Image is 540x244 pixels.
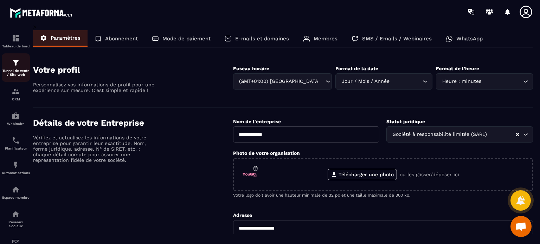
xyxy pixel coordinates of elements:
span: Société à responsabilité limitée (SARL) [391,131,488,138]
a: formationformationTableau de bord [2,29,30,53]
p: WhatsApp [456,35,483,42]
h4: Détails de votre Entreprise [33,118,233,128]
p: Réseaux Sociaux [2,220,30,228]
img: automations [12,185,20,194]
img: automations [12,112,20,120]
a: schedulerschedulerPlanificateur [2,131,30,156]
p: Tableau de bord [2,44,30,48]
label: Fuseau horaire [233,66,269,71]
p: Membres [314,35,337,42]
span: Heure : minutes [441,78,483,85]
p: Espace membre [2,196,30,199]
label: Nom de l'entreprise [233,119,281,124]
img: automations [12,161,20,169]
span: (GMT+01:00) [GEOGRAPHIC_DATA] [238,78,319,85]
img: scheduler [12,136,20,145]
input: Search for option [391,78,421,85]
p: Vérifiez et actualisez les informations de votre entreprise pour garantir leur exactitude. Nom, f... [33,135,156,163]
img: formation [12,87,20,95]
p: Automatisations [2,171,30,175]
p: SMS / Emails / Webinaires [362,35,432,42]
label: Télécharger une photo [328,169,397,180]
label: Adresse [233,212,252,218]
label: Statut juridique [386,119,425,124]
a: formationformationCRM [2,82,30,106]
img: formation [12,59,20,67]
p: ou les glisser/déposer ici [400,172,459,177]
h4: Votre profil [33,65,233,75]
button: Clear Selected [516,132,519,137]
label: Format de l’heure [436,66,479,71]
img: social-network [12,210,20,218]
div: Search for option [335,73,432,90]
p: CRM [2,97,30,101]
a: automationsautomationsWebinaire [2,106,30,131]
p: Mode de paiement [162,35,211,42]
a: formationformationTunnel de vente / Site web [2,53,30,82]
div: Search for option [233,73,332,90]
input: Search for option [483,78,521,85]
p: Votre logo doit avoir une hauteur minimale de 32 px et une taille maximale de 300 ko. [233,193,533,198]
a: social-networksocial-networkRéseaux Sociaux [2,205,30,233]
img: formation [12,34,20,42]
p: Paramètres [51,35,81,41]
p: Personnalisez vos informations de profil pour une expérience sur mesure. C'est simple et rapide ! [33,82,156,93]
p: Tunnel de vente / Site web [2,69,30,77]
p: Planificateur [2,146,30,150]
p: Webinaire [2,122,30,126]
input: Search for option [319,78,324,85]
div: Search for option [436,73,533,90]
label: Format de la date [335,66,378,71]
p: Abonnement [105,35,138,42]
span: Jour / Mois / Année [340,78,391,85]
label: Photo de votre organisation [233,150,300,156]
div: Search for option [386,126,533,143]
input: Search for option [488,131,515,138]
a: automationsautomationsAutomatisations [2,156,30,180]
img: logo [10,6,73,19]
p: E-mails et domaines [235,35,289,42]
a: Ouvrir le chat [510,216,532,237]
a: automationsautomationsEspace membre [2,180,30,205]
